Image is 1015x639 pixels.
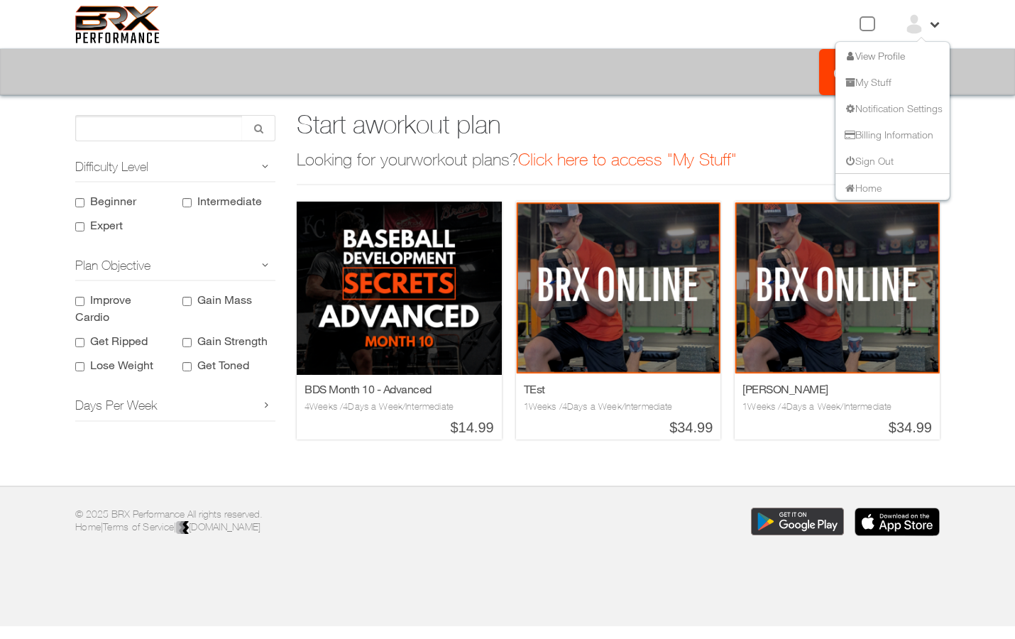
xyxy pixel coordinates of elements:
label: Get Ripped [90,334,148,347]
a: Billing Information [843,128,933,140]
img: Profile [735,202,940,375]
label: Intermediate [197,194,262,207]
img: Profile [516,202,721,375]
a: Notification Settings [843,102,943,114]
label: Gain Mass [197,293,252,306]
p: © 2025 BRX Performance All rights reserved. | | [75,508,497,535]
label: Lose Weight [90,358,153,371]
img: 6f7da32581c89ca25d665dc3aae533e4f14fe3ef_original.svg [75,6,160,43]
img: Download the BRX Performance app for Google Play [751,508,845,536]
a: View Profile [843,49,905,61]
a: Sign Out [843,154,894,166]
img: colorblack-fill [176,521,189,535]
a: Home [843,181,882,193]
h3: 4 Weeks / 4 Days a Week / Intermediate [304,400,494,413]
a: My Stuff [843,75,891,87]
a: [DOMAIN_NAME] [176,521,260,532]
img: Download the BRX Performance app for iOS [855,508,940,536]
a: Log Workout [819,49,940,95]
strong: $ 34.99 [742,417,932,436]
a: Click here to access "My Stuff" [518,149,737,169]
label: Beginner [90,194,136,207]
a: Home [75,521,101,532]
strong: $ 14.99 [304,417,494,436]
h1: Looking for your workout plans ? [297,151,940,185]
h2: Start a workout plan [297,115,940,134]
h3: 1 Weeks / 4 Days a Week / Intermediate [524,400,713,413]
label: Expert [90,218,123,231]
h3: 1 Weeks / 4 Days a Week / Intermediate [742,400,932,413]
a: TEst [524,382,545,395]
a: [PERSON_NAME] [742,382,828,395]
strong: $ 34.99 [524,417,713,436]
label: Gain Strength [197,334,268,347]
a: Terms of Service [103,521,174,532]
h2: Difficulty Level [75,152,275,182]
label: Improve Cardio [75,293,131,323]
img: Profile [297,202,502,375]
h2: Days Per Week [75,390,275,421]
img: ex-default-user.svg [904,13,925,35]
label: Get Toned [197,358,249,371]
a: BDS Month 10 - Advanced [304,382,432,395]
h2: Plan Objective [75,251,275,281]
